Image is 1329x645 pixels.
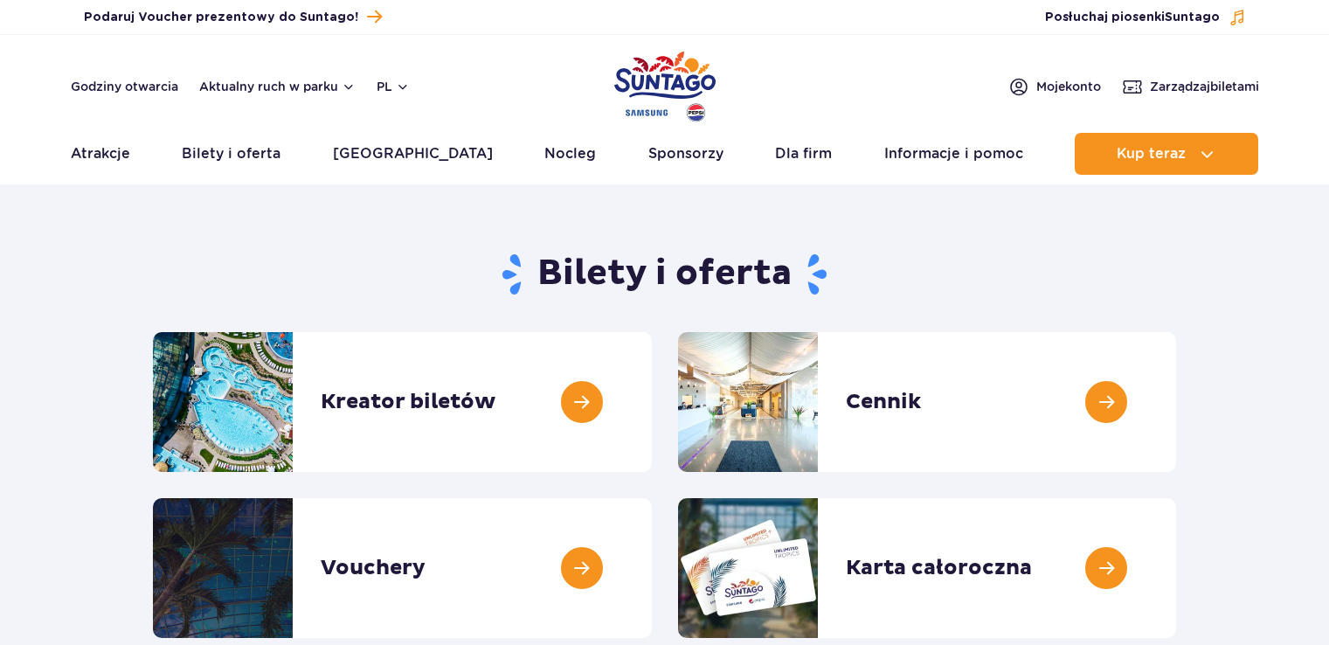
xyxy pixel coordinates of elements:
a: Sponsorzy [648,133,723,175]
span: Posłuchaj piosenki [1045,9,1220,26]
span: Podaruj Voucher prezentowy do Suntago! [84,9,358,26]
a: Godziny otwarcia [71,78,178,95]
span: Zarządzaj biletami [1150,78,1259,95]
a: Dla firm [775,133,832,175]
button: Posłuchaj piosenkiSuntago [1045,9,1246,26]
h1: Bilety i oferta [153,252,1176,297]
a: Nocleg [544,133,596,175]
a: Bilety i oferta [182,133,280,175]
a: Podaruj Voucher prezentowy do Suntago! [84,5,382,29]
span: Kup teraz [1117,146,1186,162]
a: Zarządzajbiletami [1122,76,1259,97]
button: pl [377,78,410,95]
a: Atrakcje [71,133,130,175]
span: Moje konto [1036,78,1101,95]
a: [GEOGRAPHIC_DATA] [333,133,493,175]
button: Kup teraz [1075,133,1258,175]
a: Informacje i pomoc [884,133,1023,175]
a: Park of Poland [614,44,716,124]
a: Mojekonto [1008,76,1101,97]
button: Aktualny ruch w parku [199,80,356,94]
span: Suntago [1165,11,1220,24]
